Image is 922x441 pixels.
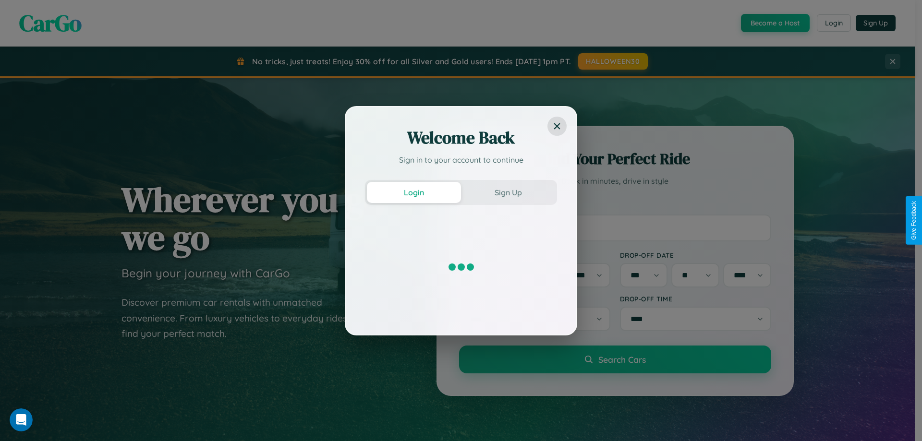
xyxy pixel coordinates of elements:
button: Sign Up [461,182,555,203]
div: Give Feedback [910,201,917,240]
button: Login [367,182,461,203]
p: Sign in to your account to continue [365,154,557,166]
iframe: Intercom live chat [10,408,33,431]
h2: Welcome Back [365,126,557,149]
